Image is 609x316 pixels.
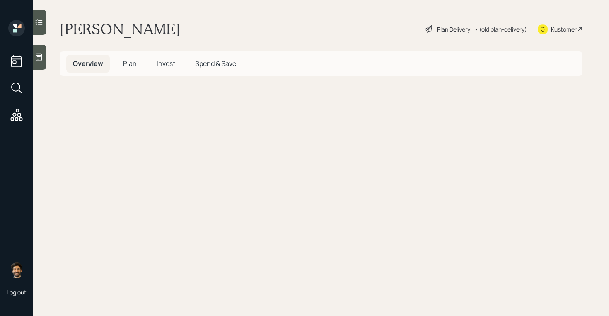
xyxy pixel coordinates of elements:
div: Log out [7,288,27,296]
div: Kustomer [551,25,577,34]
span: Invest [157,59,175,68]
h1: [PERSON_NAME] [60,20,180,38]
span: Overview [73,59,103,68]
div: Plan Delivery [437,25,470,34]
span: Spend & Save [195,59,236,68]
div: • (old plan-delivery) [474,25,527,34]
img: eric-schwartz-headshot.png [8,262,25,278]
span: Plan [123,59,137,68]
